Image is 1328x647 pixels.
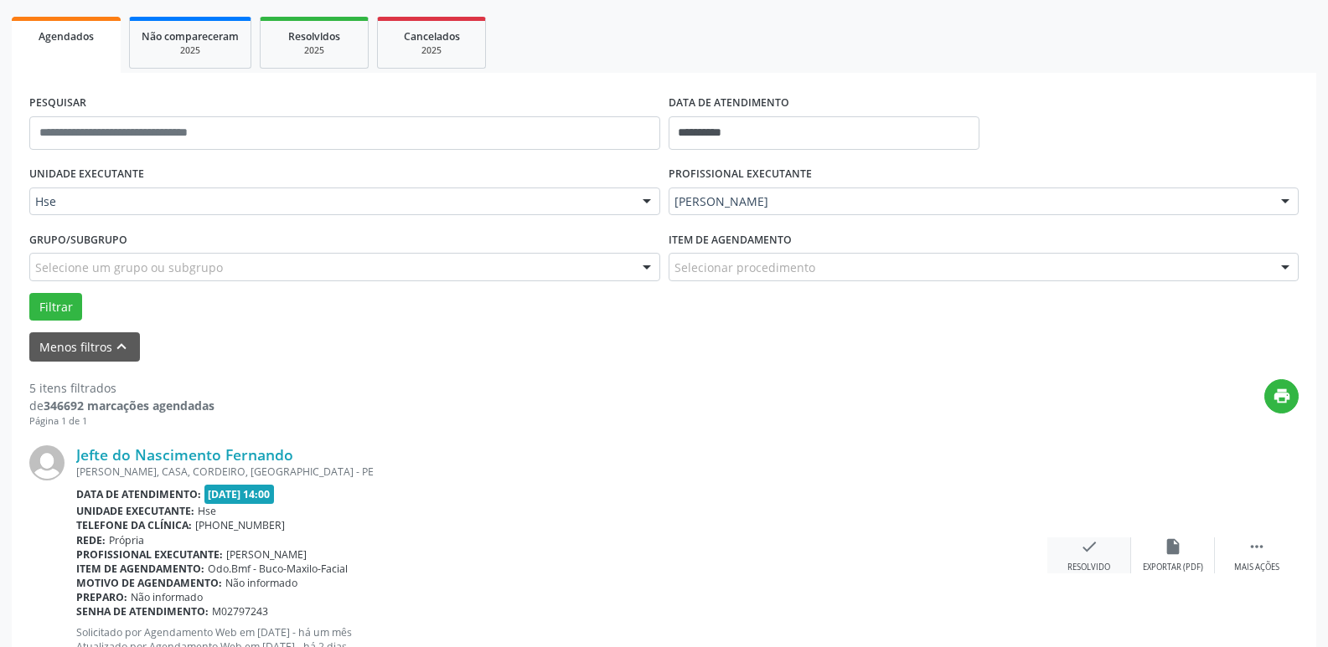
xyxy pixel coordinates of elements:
[1248,537,1266,556] i: 
[29,293,82,321] button: Filtrar
[29,414,214,429] div: Página 1 de 1
[1234,562,1279,573] div: Mais ações
[76,487,201,501] b: Data de atendimento:
[76,465,1047,479] div: [PERSON_NAME], CASA, CORDEIRO, [GEOGRAPHIC_DATA] - PE
[76,604,209,619] b: Senha de atendimento:
[212,604,268,619] span: M02797243
[112,337,131,356] i: keyboard_arrow_up
[131,590,203,604] span: Não informado
[142,29,239,44] span: Não compareceram
[208,562,348,576] span: Odo.Bmf - Buco-Maxilo-Facial
[29,445,65,480] img: img
[76,518,192,532] b: Telefone da clínica:
[288,29,340,44] span: Resolvidos
[404,29,460,44] span: Cancelados
[29,379,214,397] div: 5 itens filtrados
[272,44,356,57] div: 2025
[76,562,204,576] b: Item de agendamento:
[674,259,815,276] span: Selecionar procedimento
[1143,562,1203,573] div: Exportar (PDF)
[29,90,86,116] label: PESQUISAR
[39,29,94,44] span: Agendados
[76,533,106,547] b: Rede:
[76,445,293,464] a: Jefte do Nascimento Fernando
[669,162,812,187] label: PROFISSIONAL EXECUTANTE
[226,547,307,562] span: [PERSON_NAME]
[76,547,223,562] b: Profissional executante:
[109,533,144,547] span: Própria
[29,332,140,362] button: Menos filtroskeyboard_arrow_up
[225,576,297,590] span: Não informado
[674,193,1265,210] span: [PERSON_NAME]
[390,44,473,57] div: 2025
[35,193,626,210] span: Hse
[76,576,222,590] b: Motivo de agendamento:
[1264,379,1299,413] button: print
[29,227,127,253] label: Grupo/Subgrupo
[1067,562,1110,573] div: Resolvido
[1273,387,1291,405] i: print
[35,259,223,276] span: Selecione um grupo ou subgrupo
[76,504,194,518] b: Unidade executante:
[669,227,792,253] label: Item de agendamento
[76,590,127,604] b: Preparo:
[29,162,144,187] label: UNIDADE EXECUTANTE
[669,90,789,116] label: DATA DE ATENDIMENTO
[142,44,239,57] div: 2025
[1164,537,1182,556] i: insert_drive_file
[1080,537,1098,556] i: check
[44,398,214,413] strong: 346692 marcações agendadas
[198,504,216,518] span: Hse
[195,518,285,532] span: [PHONE_NUMBER]
[204,485,275,504] span: [DATE] 14:00
[29,397,214,414] div: de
